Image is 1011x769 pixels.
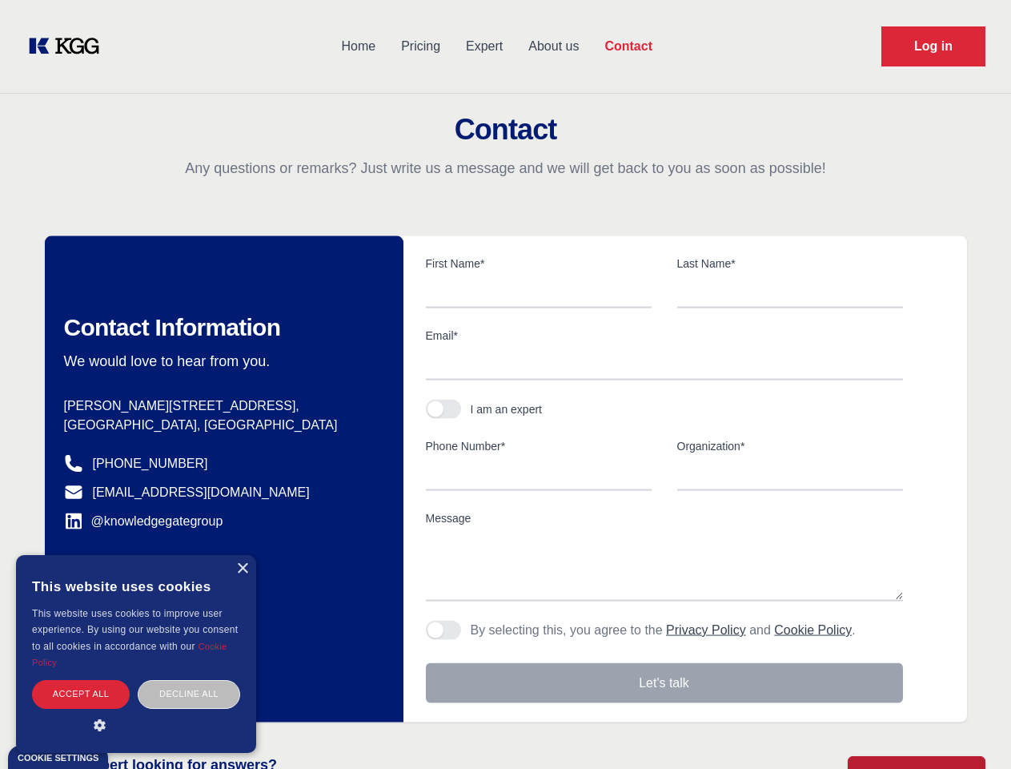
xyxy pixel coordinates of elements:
[426,510,903,526] label: Message
[426,438,652,454] label: Phone Number*
[64,397,378,416] p: [PERSON_NAME][STREET_ADDRESS],
[32,567,240,606] div: This website uses cookies
[236,563,248,575] div: Close
[64,313,378,342] h2: Contact Information
[471,621,856,640] p: By selecting this, you agree to the and .
[426,256,652,272] label: First Name*
[93,483,310,502] a: [EMAIL_ADDRESS][DOMAIN_NAME]
[328,26,388,67] a: Home
[93,454,208,473] a: [PHONE_NUMBER]
[426,328,903,344] label: Email*
[26,34,112,59] a: KOL Knowledge Platform: Talk to Key External Experts (KEE)
[516,26,592,67] a: About us
[64,352,378,371] p: We would love to hear from you.
[666,623,746,637] a: Privacy Policy
[774,623,852,637] a: Cookie Policy
[32,642,227,667] a: Cookie Policy
[453,26,516,67] a: Expert
[677,256,903,272] label: Last Name*
[138,680,240,708] div: Decline all
[931,692,1011,769] iframe: Chat Widget
[64,512,223,531] a: @knowledgegategroup
[426,663,903,703] button: Let's talk
[881,26,985,66] a: Request Demo
[471,401,543,417] div: I am an expert
[19,114,992,146] h2: Contact
[32,608,238,652] span: This website uses cookies to improve user experience. By using our website you consent to all coo...
[677,438,903,454] label: Organization*
[388,26,453,67] a: Pricing
[19,159,992,178] p: Any questions or remarks? Just write us a message and we will get back to you as soon as possible!
[18,754,98,763] div: Cookie settings
[64,416,378,435] p: [GEOGRAPHIC_DATA], [GEOGRAPHIC_DATA]
[592,26,665,67] a: Contact
[32,680,130,708] div: Accept all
